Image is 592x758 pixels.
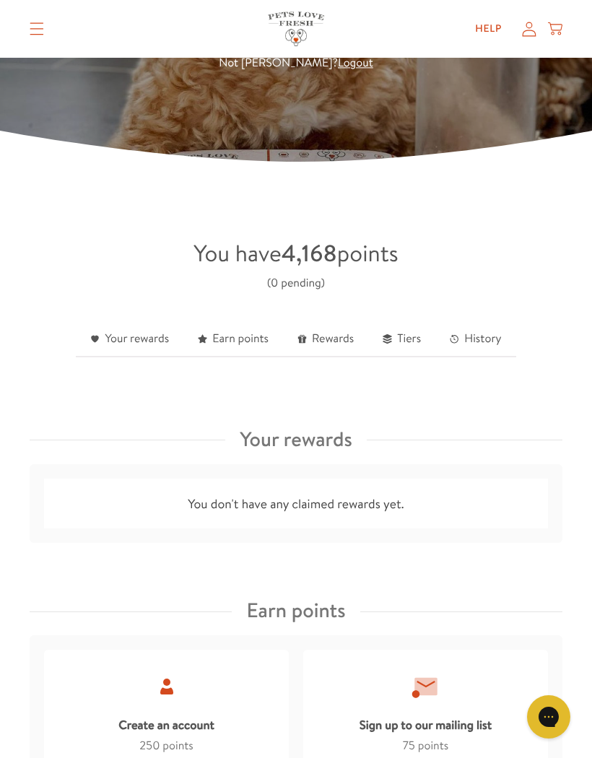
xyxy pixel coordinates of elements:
div: Create an account [118,708,214,736]
a: Earn points [183,322,283,357]
a: Rewards [283,322,368,357]
h3: Your rewards [240,422,352,457]
div: Sign up to our mailing list [360,708,492,736]
a: Help [463,14,513,43]
a: Tiers [368,322,435,357]
div: You don't have any claimed rewards yet. [30,464,562,544]
span: You have points [193,238,399,269]
span: 75 [403,738,415,754]
span: points [162,738,193,754]
img: Pets Love Fresh [268,12,324,45]
h3: Earn points [246,593,345,628]
summary: Translation missing: en.sections.header.menu [18,11,56,47]
p: Not [PERSON_NAME]? [88,54,504,74]
a: Your rewards [76,322,183,357]
span: points [418,738,448,754]
a: Logout [338,56,373,71]
span: 250 [139,738,160,754]
a: History [435,322,515,357]
strong: 4,168 [282,238,337,269]
div: (0 pending) [267,274,325,293]
iframe: Gorgias live chat messenger [520,690,578,744]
